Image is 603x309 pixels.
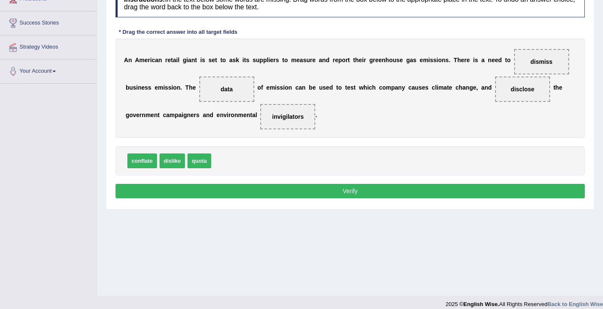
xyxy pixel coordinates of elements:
[272,113,304,120] span: invigilators
[183,112,187,118] b: g
[266,84,270,91] b: e
[363,57,366,63] b: r
[188,57,191,63] b: a
[505,57,507,63] b: t
[138,84,142,91] b: n
[399,57,403,63] b: e
[559,84,562,91] b: e
[220,112,224,118] b: n
[359,57,362,63] b: e
[315,112,317,118] b: .
[385,57,389,63] b: h
[223,112,227,118] b: v
[146,112,151,118] b: m
[459,84,463,91] b: h
[393,57,396,63] b: u
[485,84,488,91] b: n
[382,84,386,91] b: o
[455,84,459,91] b: c
[0,60,97,81] a: Your Account
[215,57,217,63] b: t
[187,112,191,118] b: n
[433,57,437,63] b: s
[548,301,603,307] a: Back to English Wise
[256,112,257,118] b: l
[139,57,144,63] b: m
[257,84,261,91] b: o
[335,57,339,63] b: e
[346,57,348,63] b: r
[243,112,247,118] b: e
[437,57,438,63] b: i
[193,84,196,91] b: e
[176,57,178,63] b: i
[163,84,165,91] b: i
[350,84,354,91] b: s
[135,57,139,63] b: A
[148,57,150,63] b: r
[312,84,316,91] b: e
[158,57,162,63] b: n
[277,84,280,91] b: s
[133,112,136,118] b: v
[422,84,425,91] b: e
[179,112,182,118] b: a
[195,57,197,63] b: t
[338,84,342,91] b: o
[430,57,433,63] b: s
[210,112,214,118] b: d
[375,57,379,63] b: e
[473,57,475,63] b: i
[178,57,179,63] b: l
[410,57,413,63] b: a
[169,112,174,118] b: m
[488,84,492,91] b: d
[283,84,285,91] b: i
[482,57,485,63] b: a
[199,77,254,102] span: Drop target
[247,112,251,118] b: n
[469,84,473,91] b: g
[222,57,226,63] b: o
[339,57,342,63] b: p
[379,84,383,91] b: c
[553,84,556,91] b: t
[475,57,478,63] b: s
[232,57,236,63] b: s
[333,57,335,63] b: r
[252,112,256,118] b: a
[183,57,187,63] b: g
[495,57,498,63] b: e
[175,112,179,118] b: p
[270,57,273,63] b: e
[163,112,166,118] b: c
[256,57,260,63] b: u
[310,57,312,63] b: r
[0,36,97,57] a: Strategy Videos
[372,84,376,91] b: h
[202,57,205,63] b: s
[495,77,550,102] span: Drop target
[442,57,446,63] b: n
[129,84,133,91] b: u
[180,84,182,91] b: .
[300,57,303,63] b: a
[367,84,369,91] b: i
[555,84,559,91] b: h
[140,112,142,118] b: r
[398,84,402,91] b: n
[454,57,457,63] b: T
[473,84,476,91] b: e
[336,84,338,91] b: t
[507,57,511,63] b: o
[151,112,154,118] b: e
[148,84,151,91] b: s
[128,57,132,63] b: n
[145,57,148,63] b: e
[253,57,256,63] b: s
[395,84,398,91] b: a
[449,84,452,91] b: e
[447,84,449,91] b: t
[124,57,128,63] b: A
[289,84,292,91] b: n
